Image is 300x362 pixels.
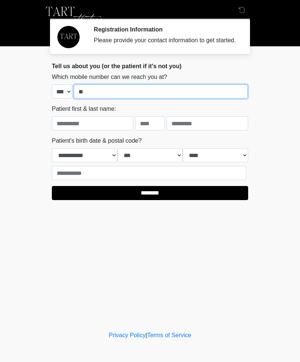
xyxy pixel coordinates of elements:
div: Please provide your contact information to get started. [94,36,237,45]
label: Patient's birth date & postal code? [52,136,141,145]
img: TART Aesthetics, LLC Logo [44,6,103,28]
label: Patient first & last name: [52,104,116,113]
h2: Tell us about you (or the patient if it's not you) [52,63,248,70]
a: | [146,332,147,338]
img: Agent Avatar [57,26,80,48]
label: Which mobile number can we reach you at? [52,73,167,82]
a: Privacy Policy [109,332,146,338]
a: Terms of Service [147,332,191,338]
